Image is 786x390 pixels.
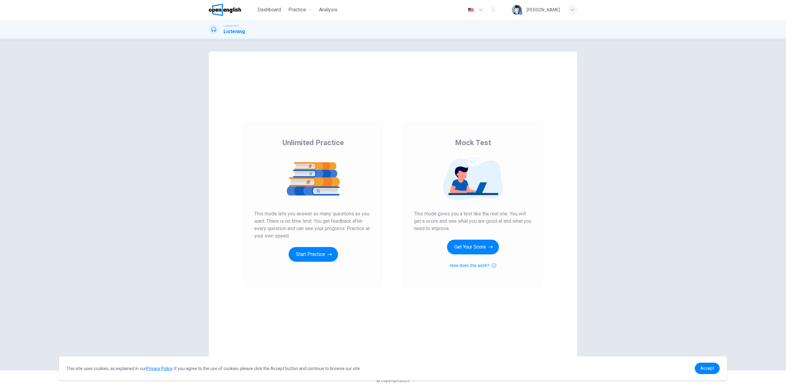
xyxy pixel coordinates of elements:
[512,5,522,15] img: Profile picture
[288,6,306,14] span: Practice
[700,366,714,371] span: Accept
[527,6,560,14] div: [PERSON_NAME]
[66,366,361,371] span: This site uses cookies, as explained in our . If you agree to the use of cookies, please click th...
[317,4,340,15] button: Analysis
[258,6,281,14] span: Dashboard
[286,4,314,15] button: Practice
[224,28,245,35] h1: Listening
[449,262,496,269] button: How does this work?
[467,8,475,12] img: en
[289,247,338,262] button: Start Practice
[224,24,239,28] span: Linguaskill
[254,210,372,240] span: This mode lets you answer as many questions as you want. There is no time limit. You get feedback...
[414,210,532,232] span: This mode gives you a test like the real one. You will get a score and see what you are good at a...
[255,4,283,15] button: Dashboard
[146,366,172,371] a: Privacy Policy
[455,138,491,148] span: Mock Test
[209,4,255,16] a: OpenEnglish logo
[447,240,499,254] button: Get Your Score
[376,378,410,383] span: © Copyright 2025
[319,6,337,14] span: Analysis
[209,4,241,16] img: OpenEnglish logo
[695,363,720,374] a: dismiss cookie message
[282,138,344,148] span: Unlimited Practice
[59,357,727,380] div: cookieconsent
